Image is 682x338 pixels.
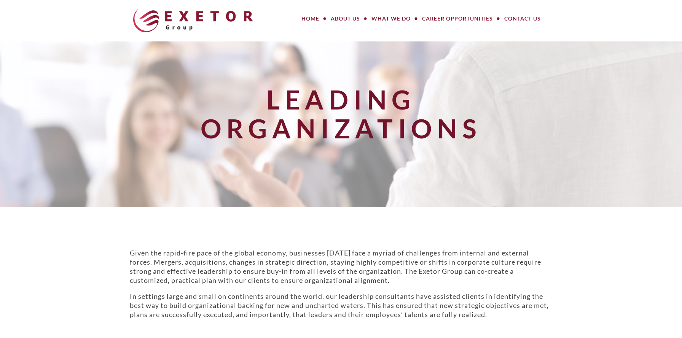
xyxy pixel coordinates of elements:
[416,11,499,26] a: Career Opportunities
[133,9,253,32] img: The Exetor Group
[130,248,552,285] p: Given the rapid-fire pace of the global economy, businesses [DATE] face a myriad of challenges fr...
[125,85,557,142] h1: Leading Organizations
[366,11,416,26] a: What We Do
[296,11,325,26] a: Home
[130,292,552,319] p: In settings large and small on continents around the world, our leadership consultants have assis...
[499,11,547,26] a: Contact Us
[325,11,366,26] a: About Us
